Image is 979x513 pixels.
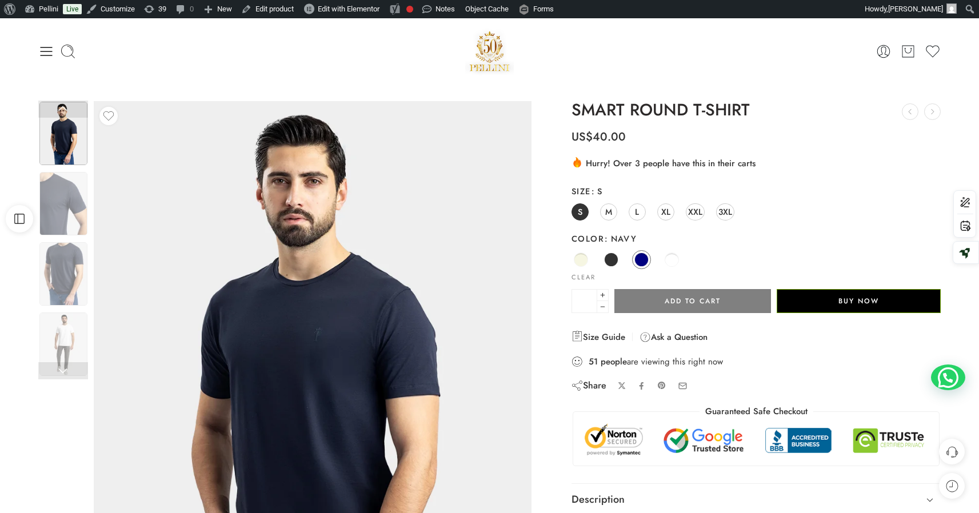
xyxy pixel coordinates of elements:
[572,274,596,280] a: Clear options
[572,203,589,221] a: S
[614,289,771,313] button: Add to cart
[900,43,916,59] a: Cart
[777,289,941,313] button: Buy Now
[876,43,892,59] a: My Account
[572,289,597,313] input: Product quantity
[572,330,625,344] a: Size Guide
[591,185,603,197] span: S
[39,102,87,165] img: Artboard 1
[39,242,87,306] img: Artboard 1
[661,204,670,219] span: XL
[678,381,688,391] a: Email to your friends
[318,5,379,13] span: Edit with Elementor
[925,43,941,59] a: Wishlist
[465,27,514,75] img: Pellini
[688,204,702,219] span: XXL
[572,101,941,119] h1: SMART ROUND T-SHIRT
[601,356,627,367] strong: people
[572,156,941,170] div: Hurry! Over 3 people have this in their carts
[716,203,734,221] a: 3XL
[657,203,674,221] a: XL
[600,203,617,221] a: M
[39,172,87,235] img: Artboard 1
[637,382,646,390] a: Share on Facebook
[572,129,593,145] span: US$
[604,233,637,245] span: Navy
[465,27,514,75] a: Pellini -
[640,330,708,344] a: Ask a Question
[700,406,813,418] legend: Guaranteed Safe Checkout
[572,355,941,368] div: are viewing this right now
[888,5,943,13] span: [PERSON_NAME]
[589,356,598,367] strong: 51
[572,186,941,197] label: Size
[582,423,931,457] img: Trust
[572,379,606,392] div: Share
[657,381,666,390] a: Pin on Pinterest
[635,204,639,219] span: L
[572,233,941,245] label: Color
[718,204,732,219] span: 3XL
[605,204,612,219] span: M
[578,204,582,219] span: S
[39,312,87,376] img: Artboard 1
[686,203,705,221] a: XXL
[572,129,626,145] bdi: 40.00
[629,203,646,221] a: L
[406,6,413,13] div: Focus keyphrase not set
[618,382,626,390] a: Share on X
[63,4,82,14] a: Live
